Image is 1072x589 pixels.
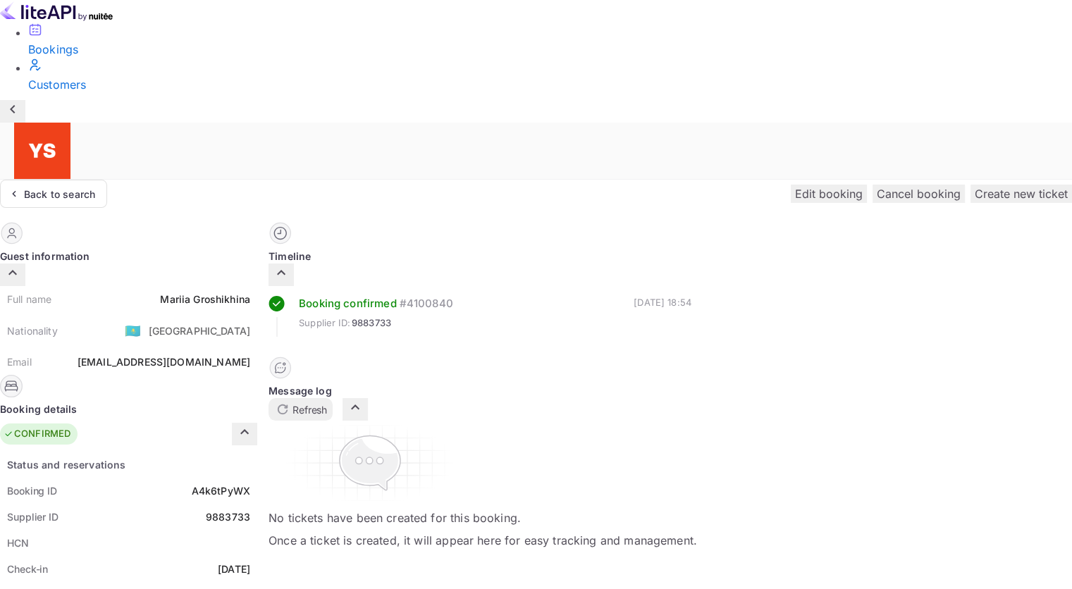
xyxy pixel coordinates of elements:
div: [GEOGRAPHIC_DATA] [149,323,251,338]
p: Refresh [292,402,327,417]
a: Bookings [28,23,1072,58]
button: Edit booking [791,185,867,203]
div: Back to search [24,187,95,201]
div: 9883733 [206,509,250,524]
p: Once a ticket is created, it will appear here for easy tracking and management. [269,532,697,549]
div: Bookings [28,41,1072,58]
div: [EMAIL_ADDRESS][DOMAIN_NAME] [78,354,250,369]
div: # 4100840 [400,296,453,312]
div: Status and reservations [7,457,125,472]
div: Customers [28,76,1072,93]
div: Email [7,354,32,369]
p: No tickets have been created for this booking. [269,509,697,526]
span: United States [125,318,141,343]
div: Nationality [7,323,58,338]
div: Booking ID [7,483,57,498]
div: Timeline [269,249,697,263]
div: Message log [269,383,697,398]
img: Yandex Support [14,123,70,179]
div: [DATE] 18:54 [634,296,691,337]
span: 9883733 [352,316,391,330]
div: Supplier ID [7,509,58,524]
div: Full name [7,292,51,306]
button: Create new ticket [971,185,1072,203]
a: Customers [28,58,1072,93]
div: Check-in [7,562,48,576]
span: Supplier ID: [299,316,350,330]
div: Mariia Groshikhina [160,292,250,306]
div: [DATE] [218,562,250,576]
div: HCN [7,535,29,550]
div: Booking confirmed [299,296,397,312]
div: A4k6tPyWX [192,483,250,498]
button: Refresh [269,398,333,421]
div: CONFIRMED [4,427,70,441]
button: Cancel booking [873,185,965,203]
